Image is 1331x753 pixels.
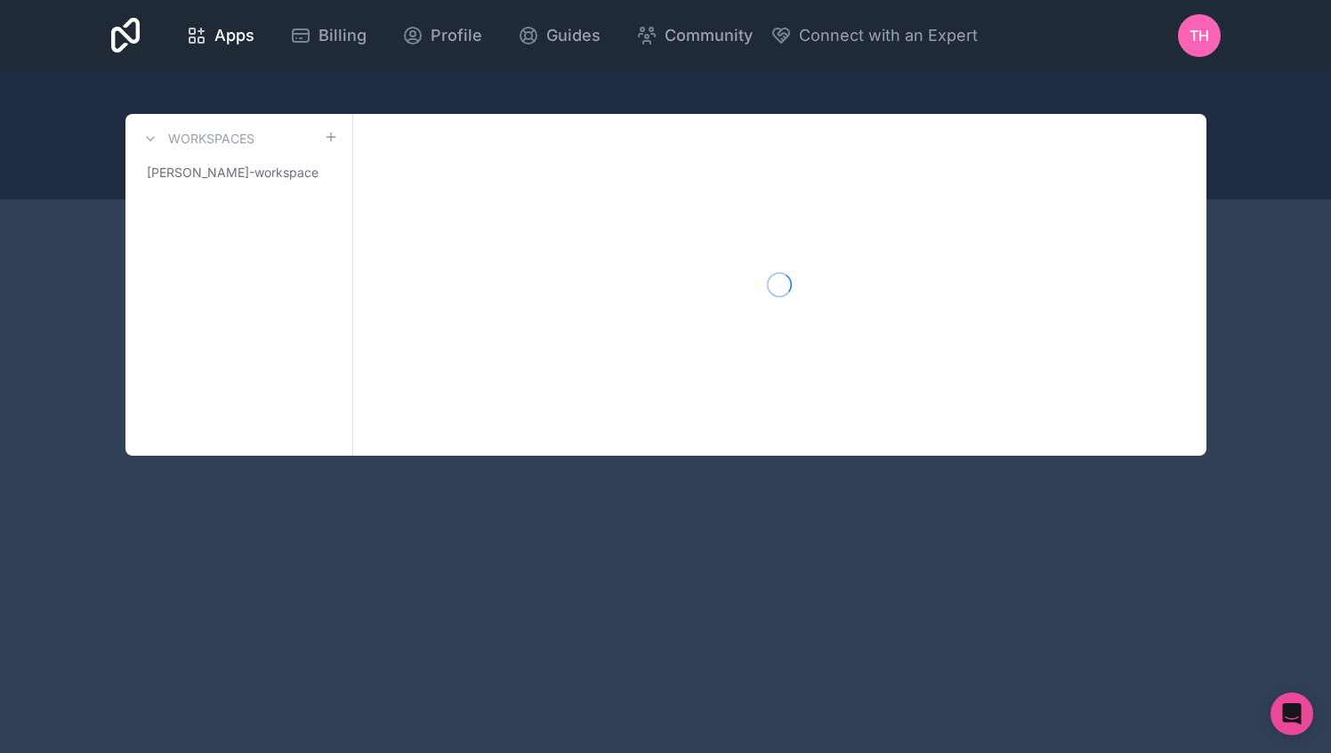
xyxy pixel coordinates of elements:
[1190,25,1209,46] span: TH
[140,128,254,150] a: Workspaces
[622,16,767,55] a: Community
[140,157,338,189] a: [PERSON_NAME]-workspace
[168,130,254,148] h3: Workspaces
[431,23,482,48] span: Profile
[1270,692,1313,735] div: Open Intercom Messenger
[504,16,615,55] a: Guides
[319,23,367,48] span: Billing
[276,16,381,55] a: Billing
[214,23,254,48] span: Apps
[147,164,319,182] span: [PERSON_NAME]-workspace
[799,23,978,48] span: Connect with an Expert
[546,23,601,48] span: Guides
[388,16,496,55] a: Profile
[665,23,753,48] span: Community
[172,16,269,55] a: Apps
[770,23,978,48] button: Connect with an Expert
